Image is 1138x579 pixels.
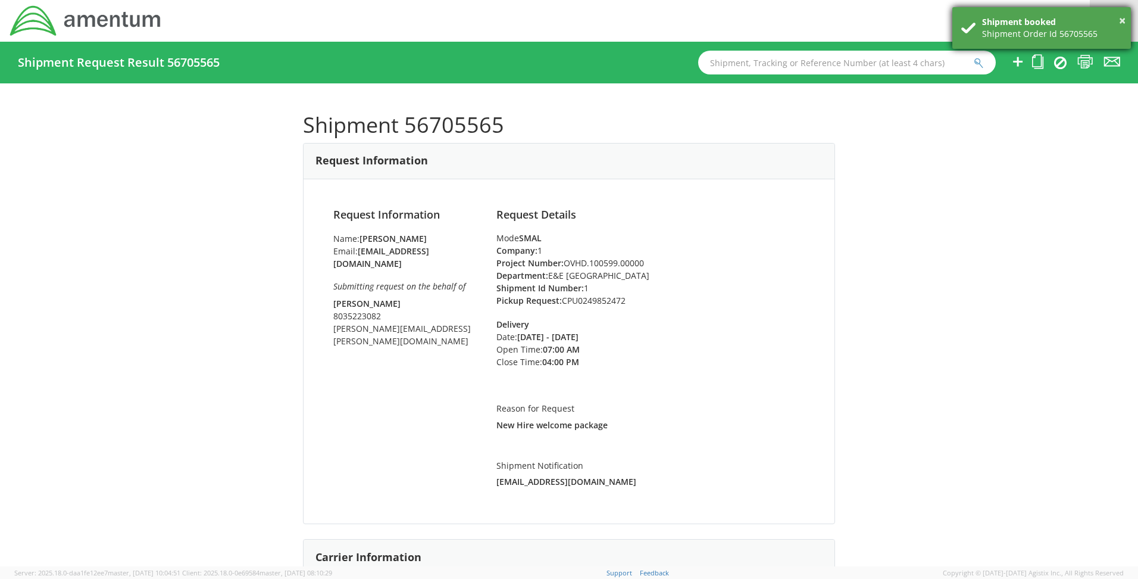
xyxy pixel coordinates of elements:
[606,568,632,577] a: Support
[496,343,616,356] li: Open Time:
[333,209,479,221] h4: Request Information
[496,209,805,221] h4: Request Details
[333,322,479,347] li: [PERSON_NAME][EMAIL_ADDRESS][PERSON_NAME][DOMAIN_NAME]
[333,245,479,270] li: Email:
[303,113,835,137] h1: Shipment 56705565
[14,568,180,577] span: Server: 2025.18.0-daa1fe12ee7
[496,294,805,307] li: CPU0249852472
[333,298,401,309] strong: [PERSON_NAME]
[943,568,1124,578] span: Copyright © [DATE]-[DATE] Agistix Inc., All Rights Reserved
[18,56,220,69] h4: Shipment Request Result 56705565
[496,244,805,257] li: 1
[982,28,1122,40] div: Shipment Order Id 56705565
[496,270,548,281] strong: Department:
[543,344,580,355] strong: 07:00 AM
[333,310,479,322] li: 8035223082
[496,232,805,244] div: Mode
[496,282,805,294] li: 1
[542,356,579,368] strong: 04:00 PM
[496,269,805,282] li: E&E [GEOGRAPHIC_DATA]
[359,233,427,244] strong: [PERSON_NAME]
[496,419,608,431] strong: New Hire welcome package
[182,568,332,577] span: Client: 2025.18.0-0e69584
[496,282,584,294] strong: Shipment Id Number:
[496,245,537,256] strong: Company:
[260,568,332,577] span: master, [DATE] 08:10:29
[546,331,579,343] strong: - [DATE]
[496,295,562,306] strong: Pickup Request:
[496,404,805,413] h5: Reason for Request
[9,4,162,38] img: dyn-intl-logo-049831509241104b2a82.png
[496,257,564,269] strong: Project Number:
[698,51,996,74] input: Shipment, Tracking or Reference Number (at least 4 chars)
[517,331,544,343] strong: [DATE]
[315,155,428,167] h3: Request Information
[496,461,805,470] h5: Shipment Notification
[108,568,180,577] span: master, [DATE] 10:04:51
[519,232,542,244] strong: SMAL
[333,245,429,269] strong: [EMAIL_ADDRESS][DOMAIN_NAME]
[496,331,616,343] li: Date:
[982,16,1122,28] div: Shipment booked
[496,356,616,368] li: Close Time:
[1119,13,1126,30] button: ×
[333,232,479,245] li: Name:
[333,282,479,291] h6: Submitting request on the behalf of
[315,552,421,564] h3: Carrier Information
[496,476,636,487] strong: [EMAIL_ADDRESS][DOMAIN_NAME]
[640,568,669,577] a: Feedback
[496,319,529,330] strong: Delivery
[496,257,805,269] li: OVHD.100599.00000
